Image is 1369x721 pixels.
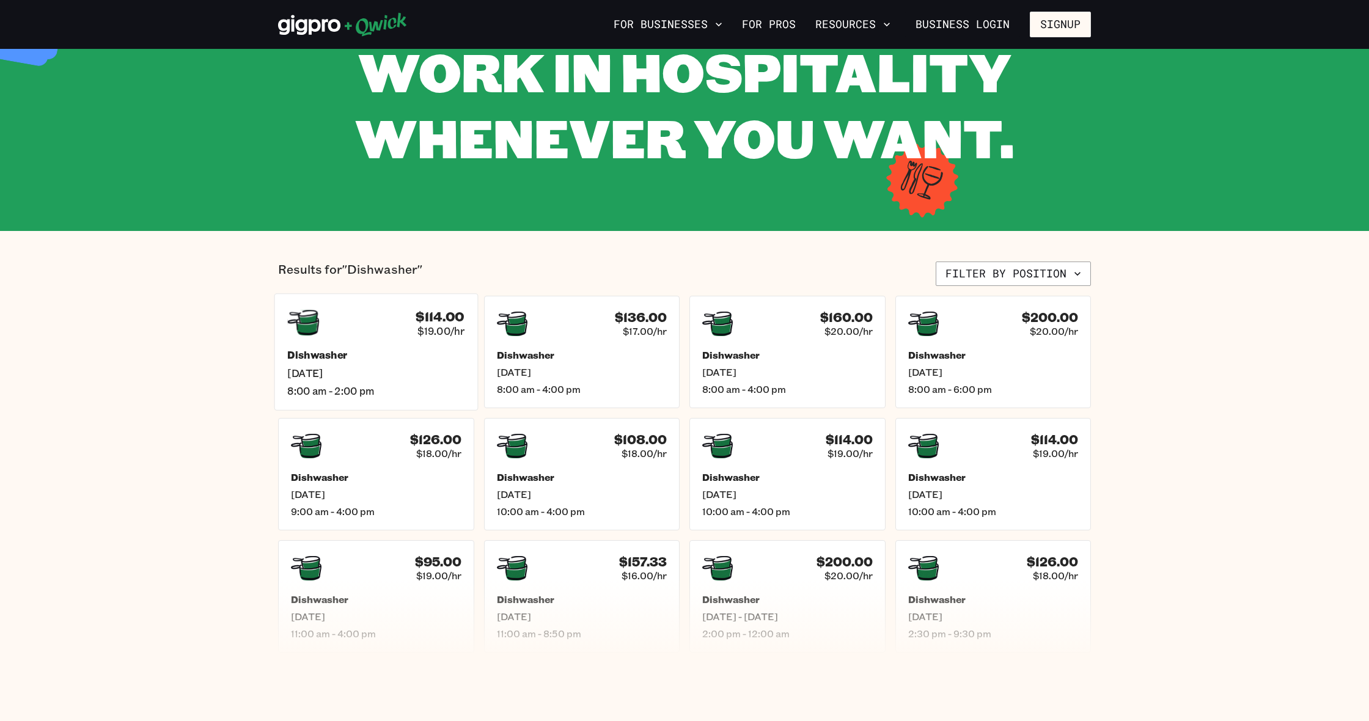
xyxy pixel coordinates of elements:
span: 10:00 am - 4:00 pm [908,505,1079,518]
span: 10:00 am - 4:00 pm [702,505,873,518]
h5: Dishwasher [908,593,1079,606]
a: $108.00$18.00/hrDishwasher[DATE]10:00 am - 4:00 pm [484,418,680,530]
span: $16.00/hr [622,569,667,582]
h4: $136.00 [615,310,667,325]
h4: $114.00 [416,309,464,324]
a: $160.00$20.00/hrDishwasher[DATE]8:00 am - 4:00 pm [689,296,886,408]
span: [DATE] [497,610,667,623]
a: $95.00$19.00/hrDishwasher[DATE]11:00 am - 4:00 pm [278,540,474,653]
a: $200.00$20.00/hrDishwasher[DATE] - [DATE]2:00 pm - 12:00 am [689,540,886,653]
span: 8:00 am - 4:00 pm [702,383,873,395]
h4: $126.00 [1027,554,1078,569]
h5: Dishwasher [702,349,873,361]
a: $114.00$19.00/hrDishwasher[DATE]10:00 am - 4:00 pm [895,418,1092,530]
span: $19.00/hr [828,447,873,459]
span: $18.00/hr [1033,569,1078,582]
span: [DATE] [702,366,873,378]
h4: $114.00 [826,432,873,447]
h5: Dishwasher [497,593,667,606]
h5: Dishwasher [291,593,461,606]
h5: Dishwasher [497,471,667,483]
a: $200.00$20.00/hrDishwasher[DATE]8:00 am - 6:00 pm [895,296,1092,408]
span: 11:00 am - 4:00 pm [291,628,461,640]
h4: $160.00 [820,310,873,325]
span: [DATE] [291,488,461,500]
button: Filter by position [936,262,1091,286]
h5: Dishwasher [908,471,1079,483]
span: 9:00 am - 4:00 pm [291,505,461,518]
button: Resources [810,14,895,35]
h4: $126.00 [410,432,461,447]
button: Signup [1030,12,1091,37]
span: [DATE] [497,366,667,378]
h4: $108.00 [614,432,667,447]
a: $114.00$19.00/hrDishwasher[DATE]8:00 am - 2:00 pm [274,293,478,410]
a: $126.00$18.00/hrDishwasher[DATE]2:30 pm - 9:30 pm [895,540,1092,653]
h4: $157.33 [619,554,667,569]
span: $18.00/hr [622,447,667,459]
span: [DATE] [287,367,464,379]
span: $20.00/hr [824,569,873,582]
a: $114.00$19.00/hrDishwasher[DATE]10:00 am - 4:00 pm [689,418,886,530]
span: [DATE] [908,366,1079,378]
span: 8:00 am - 6:00 pm [908,383,1079,395]
a: $126.00$18.00/hrDishwasher[DATE]9:00 am - 4:00 pm [278,418,474,530]
h5: Dishwasher [291,471,461,483]
h4: $200.00 [817,554,873,569]
span: $20.00/hr [824,325,873,337]
span: 8:00 am - 4:00 pm [497,383,667,395]
span: $20.00/hr [1030,325,1078,337]
a: For Pros [737,14,801,35]
span: 2:30 pm - 9:30 pm [908,628,1079,640]
span: 10:00 am - 4:00 pm [497,505,667,518]
h4: $95.00 [415,554,461,569]
h4: $114.00 [1031,432,1078,447]
h5: Dishwasher [287,349,464,362]
span: [DATE] - [DATE] [702,610,873,623]
h4: $200.00 [1022,310,1078,325]
span: [DATE] [908,488,1079,500]
h5: Dishwasher [908,349,1079,361]
span: 2:00 pm - 12:00 am [702,628,873,640]
h5: Dishwasher [702,471,873,483]
a: $157.33$16.00/hrDishwasher[DATE]11:00 am - 8:50 pm [484,540,680,653]
span: $19.00/hr [1033,447,1078,459]
span: [DATE] [702,488,873,500]
a: Business Login [905,12,1020,37]
a: $136.00$17.00/hrDishwasher[DATE]8:00 am - 4:00 pm [484,296,680,408]
span: $19.00/hr [417,324,464,337]
button: For Businesses [609,14,727,35]
h5: Dishwasher [497,349,667,361]
span: 11:00 am - 8:50 pm [497,628,667,640]
span: $18.00/hr [416,447,461,459]
span: [DATE] [497,488,667,500]
p: Results for "Dishwasher" [278,262,422,286]
span: $17.00/hr [623,325,667,337]
span: WORK IN HOSPITALITY WHENEVER YOU WANT. [355,36,1014,172]
span: 8:00 am - 2:00 pm [287,384,464,397]
span: [DATE] [908,610,1079,623]
span: [DATE] [291,610,461,623]
span: $19.00/hr [416,569,461,582]
h5: Dishwasher [702,593,873,606]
